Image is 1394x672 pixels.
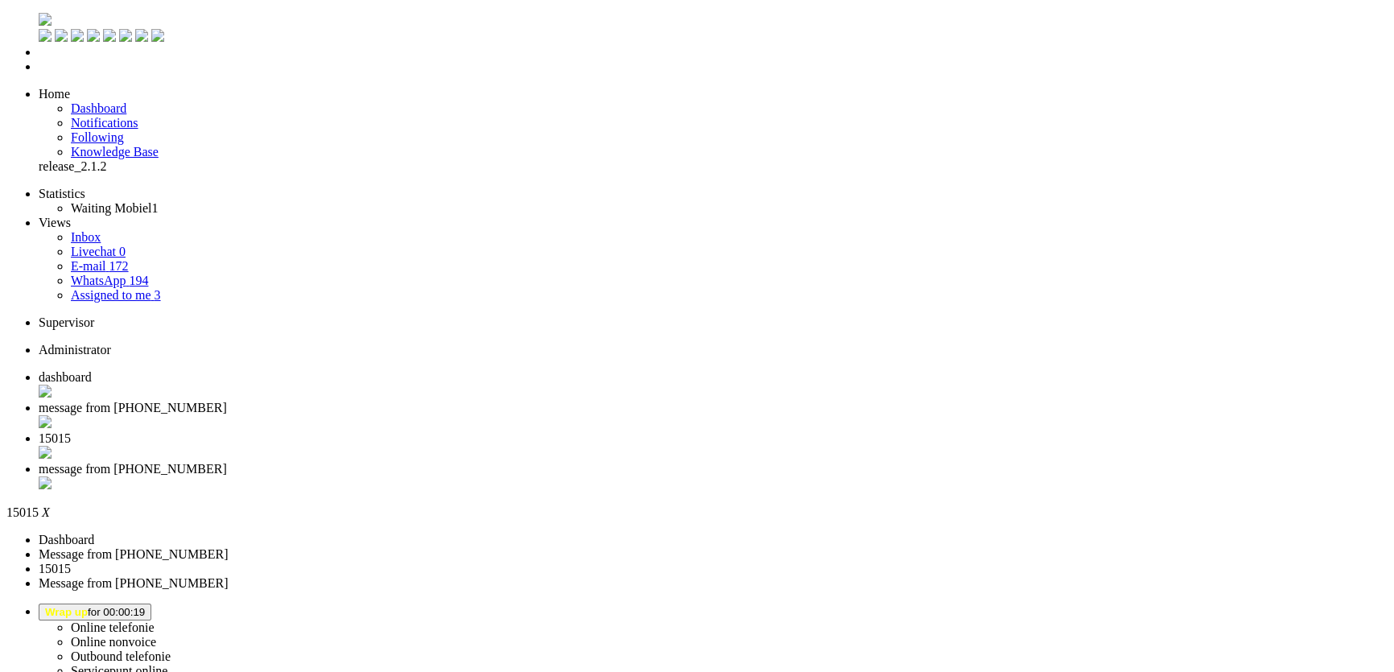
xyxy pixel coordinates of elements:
[39,446,52,459] img: ic_close.svg
[39,60,1388,74] li: Tickets menu
[71,101,126,115] a: Dashboard menu item
[39,562,1388,576] li: 15015
[155,288,161,302] span: 3
[119,245,126,258] span: 0
[39,13,52,26] img: flow_omnibird.svg
[71,29,84,42] img: ic_m_inbox.svg
[39,385,52,398] img: ic_close.svg
[39,446,1388,462] div: Close tab
[39,431,71,445] span: 15015
[39,187,1388,201] li: Statistics
[71,274,148,287] a: WhatsApp 194
[6,13,1388,74] ul: Menu
[39,604,151,620] button: Wrap upfor 00:00:19
[55,29,68,42] img: ic_m_dashboard_white.svg
[71,620,155,634] label: Online telefonie
[39,415,52,428] img: ic_close.svg
[71,274,126,287] span: WhatsApp
[71,245,126,258] a: Livechat 0
[129,274,148,287] span: 194
[71,288,151,302] span: Assigned to me
[39,476,1388,493] div: Close tab
[151,29,164,42] img: ic_m_settings_white.svg
[39,533,1388,547] li: Dashboard
[39,576,1388,591] li: Message from [PHONE_NUMBER]
[71,101,126,115] span: Dashboard
[39,14,52,28] a: Omnidesk
[6,505,39,519] span: 15015
[39,370,92,384] span: dashboard
[71,288,161,302] a: Assigned to me 3
[39,370,1388,401] li: Dashboard
[71,635,156,649] label: Online nonvoice
[39,87,1388,101] li: Home menu item
[39,431,1388,462] li: 15015
[71,649,171,663] label: Outbound telefonie
[39,45,1388,60] li: Dashboard menu
[39,29,52,42] img: ic_m_dashboard.svg
[103,29,116,42] img: ic_m_stats.svg
[39,343,1388,357] li: Administrator
[39,216,1388,230] li: Views
[71,145,159,159] a: Knowledge base
[71,259,129,273] a: E-mail 172
[39,401,1388,431] li: 14697
[39,415,1388,431] div: Close tab
[39,401,227,414] span: message from [PHONE_NUMBER]
[39,547,1388,562] li: Message from [PHONE_NUMBER]
[39,159,106,173] span: release_2.1.2
[6,87,1388,174] ul: dashboard menu items
[39,385,1388,401] div: Close tab
[39,315,1388,330] li: Supervisor
[39,462,227,476] span: message from [PHONE_NUMBER]
[45,606,145,618] span: for 00:00:19
[71,245,116,258] span: Livechat
[71,130,124,144] a: Following
[135,29,148,42] img: ic_m_settings.svg
[109,259,129,273] span: 172
[87,29,100,42] img: ic_m_inbox_white.svg
[71,201,158,215] a: Waiting Mobiel
[119,29,132,42] img: ic_m_stats_white.svg
[71,116,138,130] span: Notifications
[6,6,235,35] body: Rich Text Area. Press ALT-0 for help.
[45,606,88,618] span: Wrap up
[71,116,138,130] a: Notifications menu item
[71,259,106,273] span: E-mail
[39,462,1388,493] li: 14980
[71,145,159,159] span: Knowledge Base
[71,230,101,244] a: Inbox
[39,476,52,489] img: ic_close.svg
[151,201,158,215] span: 1
[42,505,50,519] i: X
